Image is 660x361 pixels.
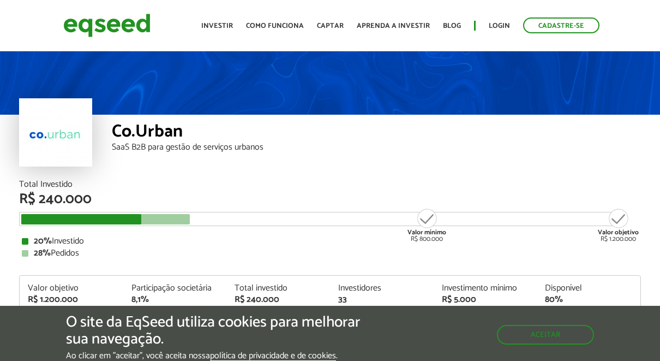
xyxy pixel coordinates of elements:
[246,22,304,29] a: Como funciona
[497,325,594,345] button: Aceitar
[407,227,446,238] strong: Valor mínimo
[442,295,529,304] div: R$ 5.000
[442,284,529,293] div: Investimento mínimo
[317,22,344,29] a: Captar
[66,314,383,348] h5: O site da EqSeed utiliza cookies para melhorar sua navegação.
[210,352,336,361] a: política de privacidade e de cookies
[545,284,632,293] div: Disponível
[19,180,641,189] div: Total Investido
[28,295,115,304] div: R$ 1.200.000
[19,192,641,206] div: R$ 240.000
[34,246,51,261] strong: 28%
[406,208,447,242] div: R$ 800.000
[28,284,115,293] div: Valor objetivo
[338,284,425,293] div: Investidores
[22,237,638,246] div: Investido
[63,11,151,40] img: EqSeed
[545,295,632,304] div: 80%
[112,143,641,152] div: SaaS B2B para gestão de serviços urbanos
[201,22,233,29] a: Investir
[131,284,219,293] div: Participação societária
[235,295,322,304] div: R$ 240.000
[523,17,599,33] a: Cadastre-se
[131,295,219,304] div: 8,1%
[66,351,383,361] p: Ao clicar em "aceitar", você aceita nossa .
[357,22,430,29] a: Aprenda a investir
[34,234,52,248] strong: 20%
[443,22,461,29] a: Blog
[598,208,639,242] div: R$ 1.200.000
[338,295,425,304] div: 33
[489,22,510,29] a: Login
[235,284,322,293] div: Total investido
[22,249,638,258] div: Pedidos
[112,123,641,143] div: Co.Urban
[598,227,639,238] strong: Valor objetivo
